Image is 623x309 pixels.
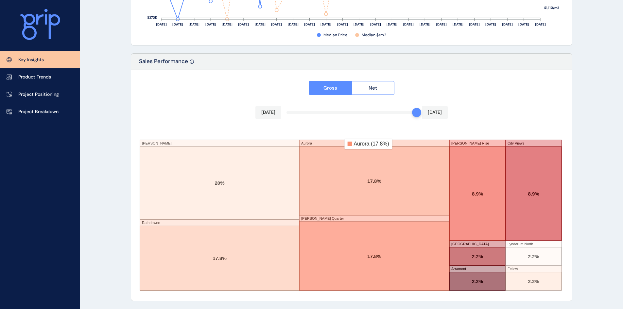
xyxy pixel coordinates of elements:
p: [DATE] [428,109,442,116]
p: Key Insights [18,57,44,63]
span: Median $/m2 [362,32,386,38]
text: $1,110/m2 [544,6,559,10]
span: Net [369,85,377,91]
p: Sales Performance [139,58,188,70]
span: Median Price [323,32,347,38]
p: Project Breakdown [18,109,59,115]
p: Project Positioning [18,91,59,98]
button: Gross [309,81,352,95]
span: Gross [323,85,337,91]
button: Net [352,81,395,95]
p: Product Trends [18,74,51,80]
p: [DATE] [261,109,275,116]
